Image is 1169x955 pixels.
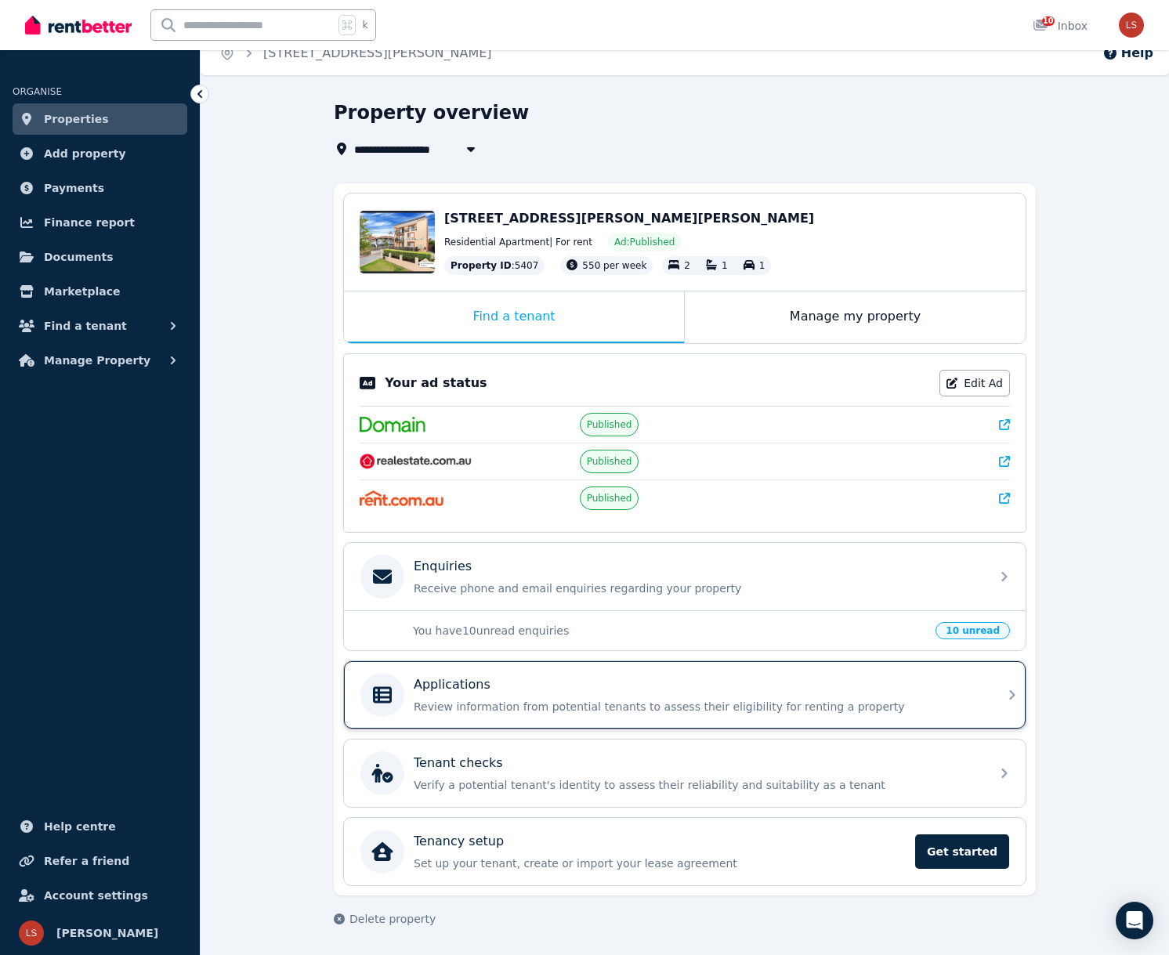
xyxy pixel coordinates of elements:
[44,248,114,266] span: Documents
[362,19,367,31] span: k
[13,276,187,307] a: Marketplace
[1119,13,1144,38] img: Lauren Shead
[25,13,132,37] img: RentBetter
[587,455,632,468] span: Published
[44,179,104,197] span: Payments
[44,317,127,335] span: Find a tenant
[13,811,187,842] a: Help centre
[334,911,436,927] button: Delete property
[360,454,472,469] img: RealEstate.com.au
[414,856,906,871] p: Set up your tenant, create or import your lease agreement
[1116,902,1153,939] div: Open Intercom Messenger
[414,832,504,851] p: Tenancy setup
[13,103,187,135] a: Properties
[385,374,487,392] p: Your ad status
[13,310,187,342] button: Find a tenant
[44,110,109,128] span: Properties
[587,418,632,431] span: Published
[684,260,690,271] span: 2
[915,834,1009,869] span: Get started
[44,144,126,163] span: Add property
[414,699,981,714] p: Review information from potential tenants to assess their eligibility for renting a property
[414,581,981,596] p: Receive phone and email enquiries regarding your property
[13,880,187,911] a: Account settings
[44,351,150,370] span: Manage Property
[13,138,187,169] a: Add property
[334,100,529,125] h1: Property overview
[582,260,646,271] span: 550 per week
[1042,16,1055,26] span: 10
[344,818,1026,885] a: Tenancy setupSet up your tenant, create or import your lease agreementGet started
[360,417,425,432] img: Domain.com.au
[414,675,490,694] p: Applications
[344,661,1026,729] a: ApplicationsReview information from potential tenants to assess their eligibility for renting a p...
[56,924,158,942] span: [PERSON_NAME]
[444,236,592,248] span: Residential Apartment | For rent
[13,86,62,97] span: ORGANISE
[1033,18,1088,34] div: Inbox
[13,172,187,204] a: Payments
[349,911,436,927] span: Delete property
[414,754,503,772] p: Tenant checks
[44,852,129,870] span: Refer a friend
[444,211,814,226] span: [STREET_ADDRESS][PERSON_NAME][PERSON_NAME]
[360,490,443,506] img: Rent.com.au
[759,260,765,271] span: 1
[19,921,44,946] img: Lauren Shead
[936,622,1010,639] span: 10 unread
[614,236,675,248] span: Ad: Published
[414,777,981,793] p: Verify a potential tenant's identity to assess their reliability and suitability as a tenant
[344,543,1026,610] a: EnquiriesReceive phone and email enquiries regarding your property
[414,557,472,576] p: Enquiries
[451,259,512,272] span: Property ID
[13,845,187,877] a: Refer a friend
[413,623,926,638] p: You have 10 unread enquiries
[201,31,511,75] nav: Breadcrumb
[44,213,135,232] span: Finance report
[44,817,116,836] span: Help centre
[263,45,492,60] a: [STREET_ADDRESS][PERSON_NAME]
[344,740,1026,807] a: Tenant checksVerify a potential tenant's identity to assess their reliability and suitability as ...
[13,207,187,238] a: Finance report
[587,492,632,505] span: Published
[939,370,1010,396] a: Edit Ad
[13,345,187,376] button: Manage Property
[685,291,1026,343] div: Manage my property
[44,282,120,301] span: Marketplace
[344,291,684,343] div: Find a tenant
[444,256,545,275] div: : 5407
[44,886,148,905] span: Account settings
[722,260,728,271] span: 1
[13,241,187,273] a: Documents
[1102,44,1153,63] button: Help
